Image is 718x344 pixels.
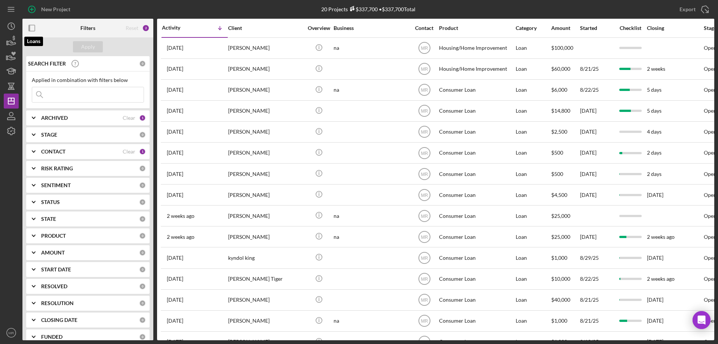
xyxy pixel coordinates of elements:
[41,149,65,155] b: CONTACT
[551,107,570,114] span: $14,800
[516,248,550,268] div: Loan
[551,317,567,324] span: $1,000
[334,227,408,247] div: na
[551,296,570,303] span: $40,000
[647,149,662,156] time: 2 days
[167,171,183,177] time: 2025-09-10 11:31
[167,276,183,282] time: 2025-08-22 17:30
[439,290,514,310] div: Consumer Loan
[167,108,183,114] time: 2025-09-12 13:53
[321,6,415,12] div: 20 Projects • $337,700 Total
[139,249,146,256] div: 0
[348,6,378,12] div: $337,700
[41,283,67,289] b: RESOLVED
[439,101,514,121] div: Consumer Loan
[439,80,514,100] div: Consumer Loan
[439,143,514,163] div: Consumer Loan
[167,192,183,198] time: 2025-09-09 13:25
[516,59,550,79] div: Loan
[139,216,146,222] div: 0
[228,59,303,79] div: [PERSON_NAME]
[421,234,428,240] text: MR
[41,2,70,17] div: New Project
[139,182,146,189] div: 0
[139,115,146,121] div: 1
[421,67,428,72] text: MR
[516,269,550,289] div: Loan
[228,164,303,184] div: [PERSON_NAME]
[421,46,428,51] text: MR
[439,206,514,226] div: Consumer Loan
[228,143,303,163] div: [PERSON_NAME]
[439,311,514,331] div: Consumer Loan
[305,25,333,31] div: Overview
[228,25,303,31] div: Client
[647,317,663,324] time: [DATE]
[139,300,146,307] div: 0
[162,25,195,31] div: Activity
[693,311,711,329] div: Open Intercom Messenger
[580,227,614,247] div: [DATE]
[516,311,550,331] div: Loan
[421,213,428,219] text: MR
[516,206,550,226] div: Loan
[123,149,135,155] div: Clear
[551,149,563,156] span: $500
[139,131,146,138] div: 0
[41,233,66,239] b: PRODUCT
[421,130,428,135] text: MR
[334,311,408,331] div: na
[228,311,303,331] div: [PERSON_NAME]
[228,269,303,289] div: [PERSON_NAME] Tiger
[139,283,146,290] div: 0
[167,318,183,324] time: 2025-08-21 16:33
[167,234,194,240] time: 2025-09-01 17:56
[228,38,303,58] div: [PERSON_NAME]
[580,290,614,310] div: 8/21/25
[4,325,19,340] button: MR
[41,199,60,205] b: STATUS
[551,86,567,93] span: $6,000
[647,86,662,93] time: 5 days
[647,275,675,282] time: 2 weeks ago
[647,255,663,261] time: [DATE]
[167,297,183,303] time: 2025-08-21 23:45
[647,234,675,240] time: 2 weeks ago
[421,192,428,198] text: MR
[551,171,563,177] span: $500
[647,296,663,303] time: [DATE]
[439,122,514,142] div: Consumer Loan
[439,25,514,31] div: Product
[580,248,614,268] div: 8/29/25
[679,2,696,17] div: Export
[580,25,614,31] div: Started
[421,109,428,114] text: MR
[41,182,71,188] b: SENTIMENT
[228,248,303,268] div: kyndol king
[551,45,573,51] span: $100,000
[516,290,550,310] div: Loan
[421,171,428,177] text: MR
[167,45,183,51] time: 2025-09-17 15:41
[41,267,71,273] b: START DATE
[228,227,303,247] div: [PERSON_NAME]
[647,25,703,31] div: Closing
[614,25,646,31] div: Checklist
[439,59,514,79] div: Housing/Home Improvement
[41,300,74,306] b: RESOLUTION
[647,171,662,177] time: 2 days
[167,66,183,72] time: 2025-09-16 00:57
[167,150,183,156] time: 2025-09-10 21:04
[81,41,95,52] div: Apply
[580,80,614,100] div: 8/22/25
[551,234,570,240] span: $25,000
[167,213,194,219] time: 2025-09-05 15:05
[551,213,570,219] span: $25,000
[139,148,146,155] div: 1
[41,317,77,323] b: CLOSING DATE
[551,192,567,198] span: $4,500
[126,25,138,31] div: Reset
[28,61,66,67] b: SEARCH FILTER
[551,25,579,31] div: Amount
[421,256,428,261] text: MR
